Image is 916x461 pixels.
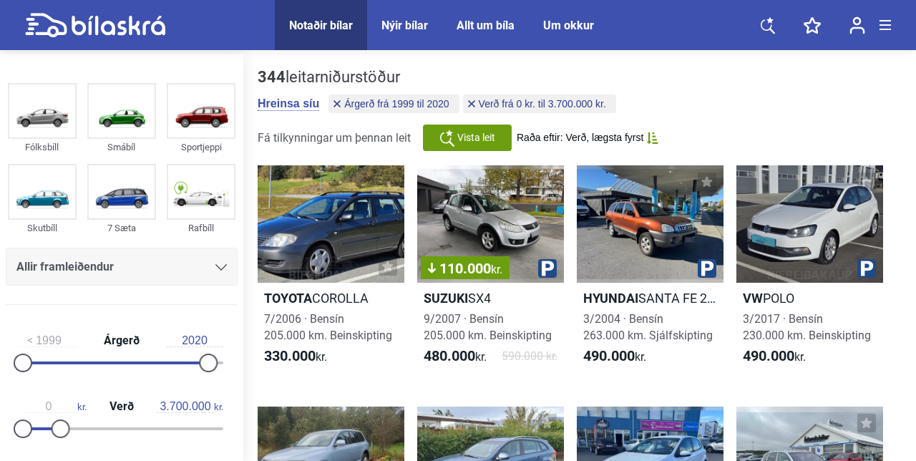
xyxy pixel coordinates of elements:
span: 590.000 kr. [502,348,557,365]
b: 490.000 [583,347,635,364]
a: ToyotaCOROLLA7/2006 · Bensín205.000 km. Beinskipting330.000kr. [258,165,404,378]
span: Fá tilkynningar um þennan leit [258,131,411,145]
b: Suzuki [424,291,468,306]
span: kr. [157,400,223,413]
b: Toyota [264,291,312,306]
div: leitarniðurstöður [258,68,620,87]
h2: SX4 [417,290,564,306]
span: kr. [20,400,87,413]
span: kr. [743,348,806,365]
span: 110.000 [428,261,502,276]
button: Hreinsa síu [258,97,319,111]
span: 9/2007 · Bensín 205.000 km. Beinskipting [424,312,552,342]
span: 3/2004 · Bensín 263.000 km. Sjálfskipting [583,312,713,342]
span: Verð frá 0 kr. til 3.700.000 kr. [479,99,606,109]
img: parking.png [857,259,876,278]
span: Verð [106,401,137,412]
b: 330.000 [264,347,316,364]
b: VW [743,291,763,306]
a: Notaðir bílar [289,19,353,32]
a: Um okkur [543,19,594,32]
span: kr. [264,348,327,365]
button: Árgerð frá 1999 til 2020 [328,94,459,113]
a: VWPOLO3/2017 · Bensín230.000 km. Beinskipting490.000kr. [736,165,883,378]
span: 7/2006 · Bensín 205.000 km. Beinskipting [264,312,392,342]
h2: POLO [736,290,883,306]
img: parking.png [698,259,716,278]
div: Sportjeppi [167,139,235,155]
h2: SANTA FE 2,7 V6 [577,290,723,306]
a: 110.000kr.SuzukiSX49/2007 · Bensín205.000 km. Beinskipting480.000kr.590.000 kr. [417,165,564,378]
a: Nýir bílar [381,19,428,32]
span: kr. [491,263,502,276]
img: user-login.svg [849,16,865,34]
button: Raða eftir: Verð, lægsta fyrst [517,132,658,144]
button: Verð frá 0 kr. til 3.700.000 kr. [463,94,616,113]
span: 3/2017 · Bensín 230.000 km. Beinskipting [743,312,871,342]
span: kr. [583,348,646,365]
a: HyundaiSANTA FE 2,7 V63/2004 · Bensín263.000 km. Sjálfskipting490.000kr. [577,165,723,378]
b: 344 [258,68,286,86]
b: 480.000 [424,347,475,364]
div: 7 Sæta [87,220,156,236]
span: Raða eftir: Verð, lægsta fyrst [517,132,643,144]
div: Rafbíll [167,220,235,236]
div: Fólksbíll [8,139,77,155]
span: kr. [424,348,487,365]
div: Skutbíll [8,220,77,236]
div: Smábíl [87,139,156,155]
img: parking.png [538,259,557,278]
span: Árgerð frá 1999 til 2020 [344,99,449,109]
span: Allir framleiðendur [16,257,114,277]
span: Árgerð [100,335,143,346]
a: Allt um bíla [457,19,515,32]
h2: COROLLA [258,290,404,306]
span: Vista leit [457,130,495,145]
b: 490.000 [743,347,794,364]
b: Hyundai [583,291,638,306]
